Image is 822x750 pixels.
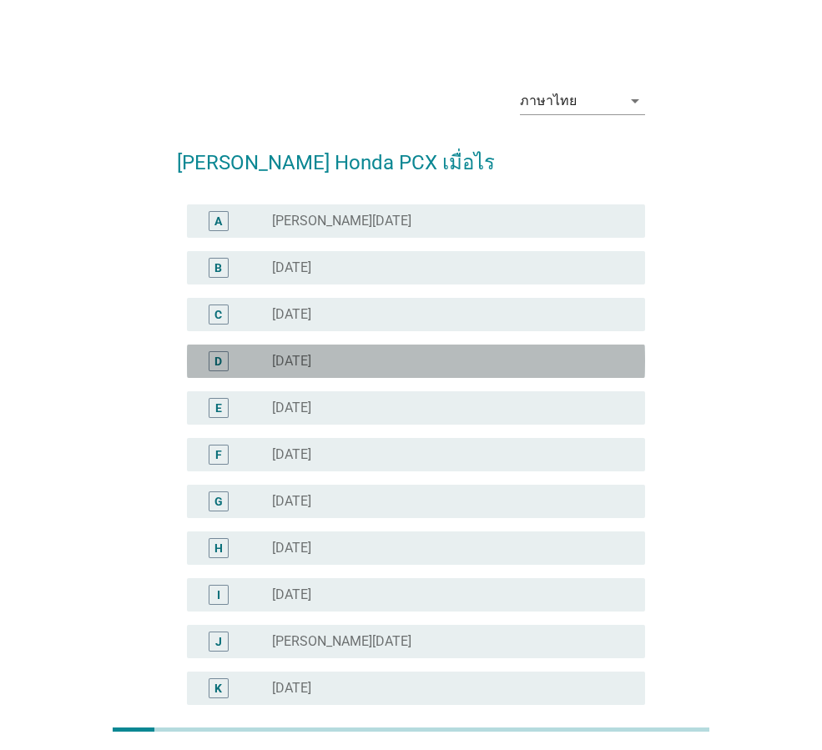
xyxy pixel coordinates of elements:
div: E [215,399,222,416]
label: [DATE] [272,259,311,276]
div: H [214,539,223,556]
label: [DATE] [272,306,311,323]
div: ภาษาไทย [520,93,577,108]
label: [DATE] [272,540,311,556]
label: [DATE] [272,680,311,697]
div: K [214,679,222,697]
div: G [214,492,223,510]
div: B [214,259,222,276]
h2: [PERSON_NAME] Honda PCX เมื่อไร [177,131,645,178]
label: [DATE] [272,400,311,416]
div: D [214,352,222,370]
div: C [214,305,222,323]
label: [PERSON_NAME][DATE] [272,633,411,650]
label: [DATE] [272,586,311,603]
div: I [217,586,220,603]
label: [DATE] [272,493,311,510]
label: [PERSON_NAME][DATE] [272,213,411,229]
label: [DATE] [272,353,311,370]
div: J [215,632,222,650]
div: A [214,212,222,229]
i: arrow_drop_down [625,91,645,111]
label: [DATE] [272,446,311,463]
div: F [215,445,222,463]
